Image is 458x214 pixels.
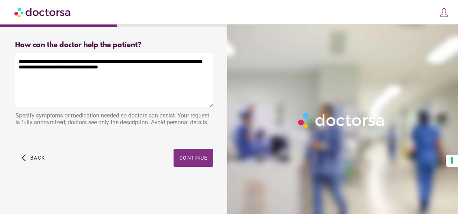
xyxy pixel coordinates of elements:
[439,8,449,18] img: icons8-customer-100.png
[15,41,213,49] div: How can the doctor help the patient?
[30,155,45,161] span: Back
[19,149,48,167] button: arrow_back_ios Back
[446,155,458,167] button: Your consent preferences for tracking technologies
[15,108,213,131] div: Specify symptoms or medication needed so doctors can assist. Your request is fully anonymized; do...
[296,110,387,131] img: Logo-Doctorsa-trans-White-partial-flat.png
[14,4,71,20] img: Doctorsa.com
[174,149,213,167] button: Continue
[179,155,207,161] span: Continue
